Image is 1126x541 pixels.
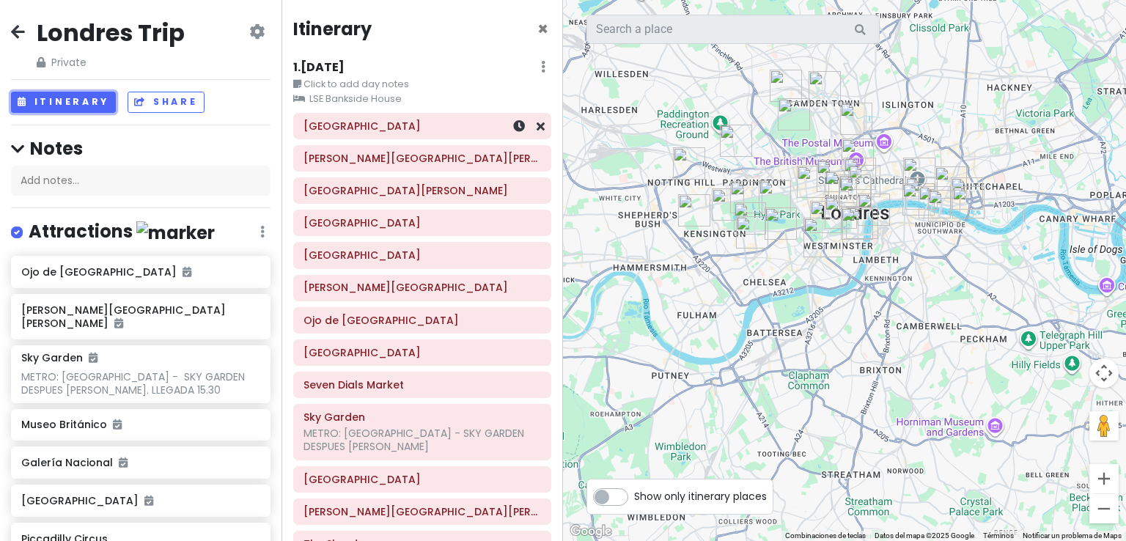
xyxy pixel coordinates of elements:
div: Shakespeare's Globe [905,177,938,210]
h6: Covent Garden [303,346,541,359]
div: The Shard [928,190,960,222]
div: Camden Town [809,71,841,103]
div: METRO: [GEOGRAPHIC_DATA] - SKY GARDEN DESPUES [PERSON_NAME] [303,427,541,453]
div: Palacio de Westminster [846,207,878,239]
div: Museo Británico [842,139,874,171]
div: Museo de Historia Natural [736,216,768,249]
div: Carnaby Street [817,160,849,192]
div: Catedral de San Pablo de Londres [903,158,935,190]
h6: Plaza de Trafalgar [303,216,541,229]
div: METRO: [GEOGRAPHIC_DATA] - SKY GARDEN DESPUES [PERSON_NAME]. LLEGADA 15.30 [21,370,260,397]
h6: [GEOGRAPHIC_DATA] [21,494,260,507]
div: Torre de Londres [951,177,983,210]
div: Sky Garden [935,166,967,199]
div: St. James's Park [825,196,857,229]
h4: Attractions [29,220,215,244]
i: Added to itinerary [144,496,153,506]
div: LSE Bankside House [902,183,935,216]
h6: Sky Garden [303,411,541,424]
i: Added to itinerary [119,457,128,468]
a: Abre esta zona en Google Maps (se abre en una nueva ventana) [567,522,615,541]
div: Holland Park [678,194,710,227]
div: Covent Garden [848,165,880,197]
i: Added to itinerary [89,353,97,363]
a: Set a time [513,118,525,135]
i: Added to itinerary [114,318,123,328]
h6: Ojo de [GEOGRAPHIC_DATA] [21,265,260,279]
div: Mayfair [797,166,829,198]
div: Primrose Hill [770,70,802,102]
div: Royal Albert Hall [734,202,766,235]
h6: Victoria Station [303,119,541,133]
h4: Notes [11,137,271,160]
div: Abadía de Westminster [841,207,873,240]
button: Reducir [1089,494,1119,523]
div: Piccadilly Circus [825,171,857,203]
span: Close itinerary [537,17,548,41]
h6: Ojo de Londres [303,314,541,327]
span: Private [37,54,185,70]
span: Show only itinerary places [634,488,767,504]
h6: Palacio de Buckingham [303,152,541,165]
h6: Seven Dials Market [303,378,541,391]
div: Palacio de Buckingham [810,201,842,233]
h6: 1 . [DATE] [293,60,345,76]
button: Ampliar [1089,464,1119,493]
div: Harrods [765,207,797,240]
div: Little Venice [720,125,752,157]
h6: Torre de Londres [303,473,541,486]
div: Regent's Park [778,98,810,130]
button: Combinaciones de teclas [785,531,866,541]
i: Added to itinerary [113,419,122,430]
h6: Museo Británico [21,418,260,431]
h6: [PERSON_NAME][GEOGRAPHIC_DATA][PERSON_NAME] [21,303,260,330]
h6: Sky Garden [21,351,97,364]
h6: Puente de la Torre [303,505,541,518]
i: Added to itinerary [183,267,191,277]
div: Palacio de Kensington [712,188,744,221]
button: Close [537,21,548,38]
a: Notificar un problema de Maps [1023,531,1122,540]
div: Puente de la Torre [952,186,985,218]
div: Seven Dials Market [844,158,876,190]
h6: Palacio de Westminster [303,281,541,294]
div: The Blue Door Notting Hill Film [673,147,705,180]
button: Share [128,92,204,113]
span: Datos del mapa ©2025 Google [875,531,974,540]
div: Add notes... [11,166,271,196]
h6: Galería Nacional [21,456,260,469]
small: Click to add day notes [293,77,551,92]
a: Remove from day [537,118,545,135]
button: Controles de visualización del mapa [1089,358,1119,388]
h6: Abadía de Westminster [303,249,541,262]
h2: Londres Trip [37,18,185,48]
h4: Itinerary [293,18,372,40]
img: marker [136,221,215,244]
small: LSE Bankside House [293,92,551,106]
div: Plaza de Trafalgar [839,177,872,210]
input: Search a place [586,15,880,44]
button: Arrastra al hombrecito al mapa para abrir Street View [1089,411,1119,441]
img: Google [567,522,615,541]
button: Itinerary [11,92,116,113]
div: Galería Nacional [839,174,871,207]
div: Hyde Park [759,180,791,213]
h6: St. James's Park [303,184,541,197]
div: Biblioteca Británica [840,103,872,135]
div: Ojo de Londres [858,194,890,226]
div: Kensington Gardens [730,181,762,213]
div: Victoria Station [803,218,843,257]
a: Términos [983,531,1014,540]
div: Borough Market [919,186,951,218]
